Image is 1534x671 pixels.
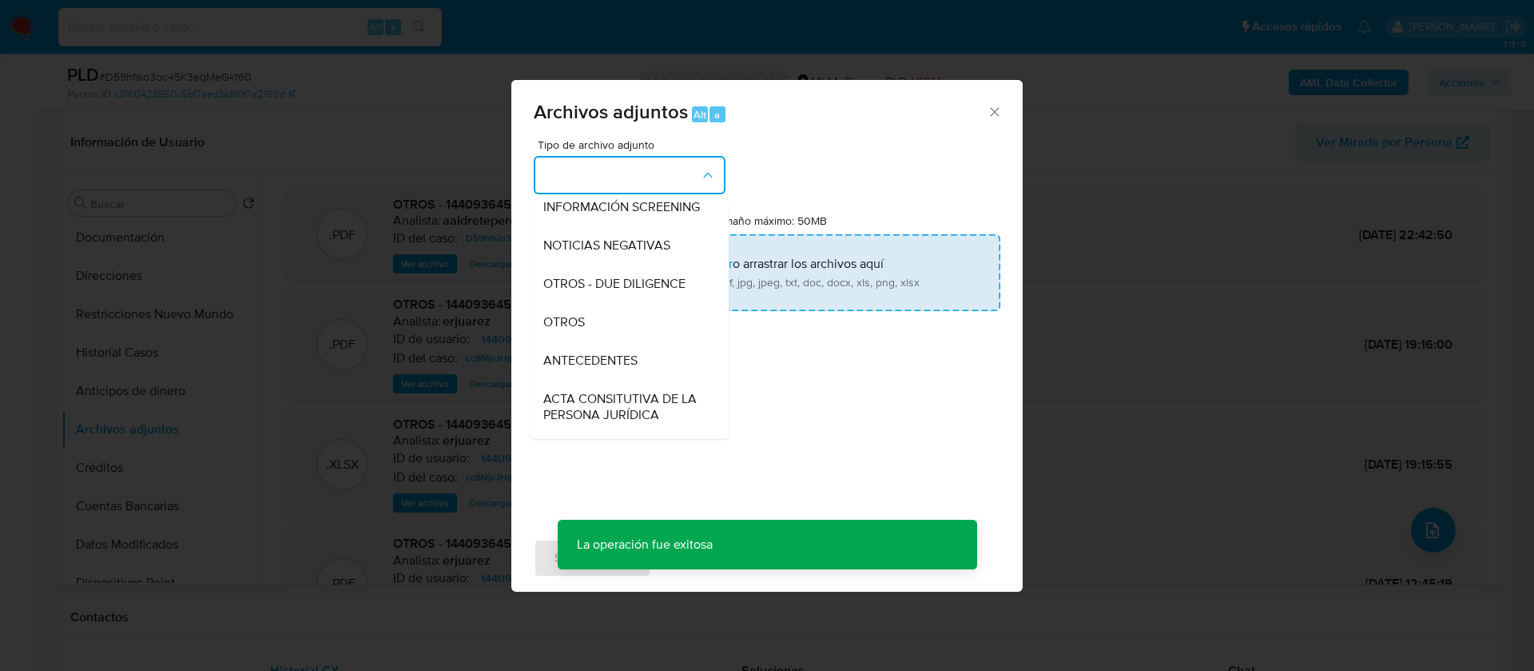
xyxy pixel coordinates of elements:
span: NOTICIAS NEGATIVAS [543,238,670,254]
span: Alt [693,107,706,122]
span: Tipo de archivo adjunto [538,139,729,150]
span: a [714,107,720,122]
span: OTROS [543,314,585,330]
span: ACTA CONSITUTIVA DE LA PERSONA JURÍDICA [543,391,706,423]
button: Cerrar [987,104,1001,118]
span: INFORMACIÓN SCREENING [543,199,700,215]
span: ANTECEDENTES [543,353,638,369]
span: Cancelar [678,541,730,576]
span: Archivos adjuntos [534,98,688,126]
label: Tamaño máximo: 50MB [713,214,827,228]
span: OTROS - DUE DILIGENCE [543,276,686,292]
p: La operación fue exitosa [558,520,732,569]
